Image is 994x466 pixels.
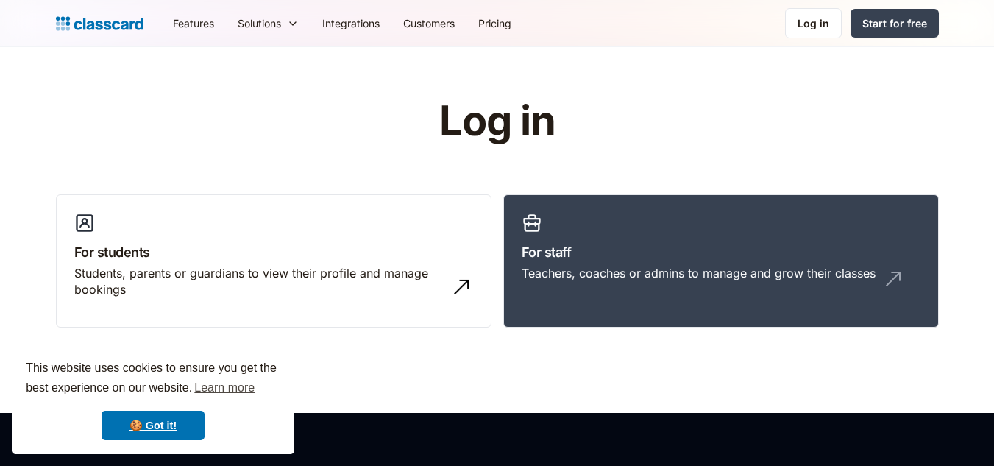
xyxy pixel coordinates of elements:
a: For studentsStudents, parents or guardians to view their profile and manage bookings [56,194,491,328]
div: Students, parents or guardians to view their profile and manage bookings [74,265,444,298]
h3: For students [74,242,473,262]
a: For staffTeachers, coaches or admins to manage and grow their classes [503,194,939,328]
div: cookieconsent [12,345,294,454]
a: Customers [391,7,466,40]
a: learn more about cookies [192,377,257,399]
div: Log in [798,15,829,31]
div: Teachers, coaches or admins to manage and grow their classes [522,265,876,281]
a: Integrations [310,7,391,40]
div: Solutions [238,15,281,31]
div: Solutions [226,7,310,40]
a: Features [161,7,226,40]
h3: For staff [522,242,920,262]
a: Log in [785,8,842,38]
a: Pricing [466,7,523,40]
a: dismiss cookie message [102,411,205,440]
h1: Log in [263,99,731,144]
a: home [56,13,143,34]
span: This website uses cookies to ensure you get the best experience on our website. [26,359,280,399]
a: Start for free [851,9,939,38]
div: Start for free [862,15,927,31]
